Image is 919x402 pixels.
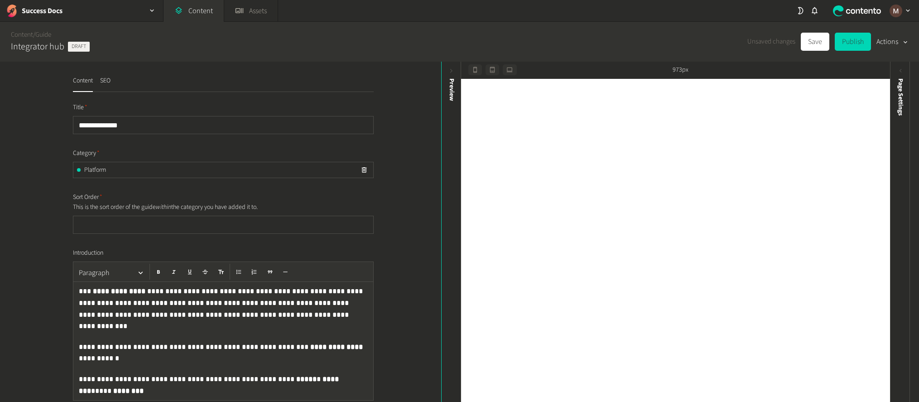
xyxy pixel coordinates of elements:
em: within [156,203,171,212]
span: Draft [68,42,90,52]
img: Success Docs [5,5,18,17]
div: Preview [447,78,456,101]
span: Unsaved changes [747,37,795,47]
span: Title [73,103,87,112]
button: Paragraph [75,264,148,282]
span: Page Settings [896,78,905,116]
a: Guide [35,30,51,39]
button: Publish [835,33,871,51]
span: Introduction [73,248,103,258]
button: Actions [876,33,908,51]
button: SEO [100,76,111,92]
h2: Success Docs [22,5,63,16]
a: Content [11,30,33,39]
button: Content [73,76,93,92]
span: Category [73,149,100,158]
button: Save [801,33,829,51]
span: / [33,30,35,39]
p: This is the sort order of the guide the category you have added it to. [73,202,279,212]
span: Sort Order [73,193,102,202]
span: Platform [84,165,106,175]
span: 973px [673,65,688,75]
h2: Integrator hub [11,40,64,53]
img: Marinel G [890,5,902,17]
